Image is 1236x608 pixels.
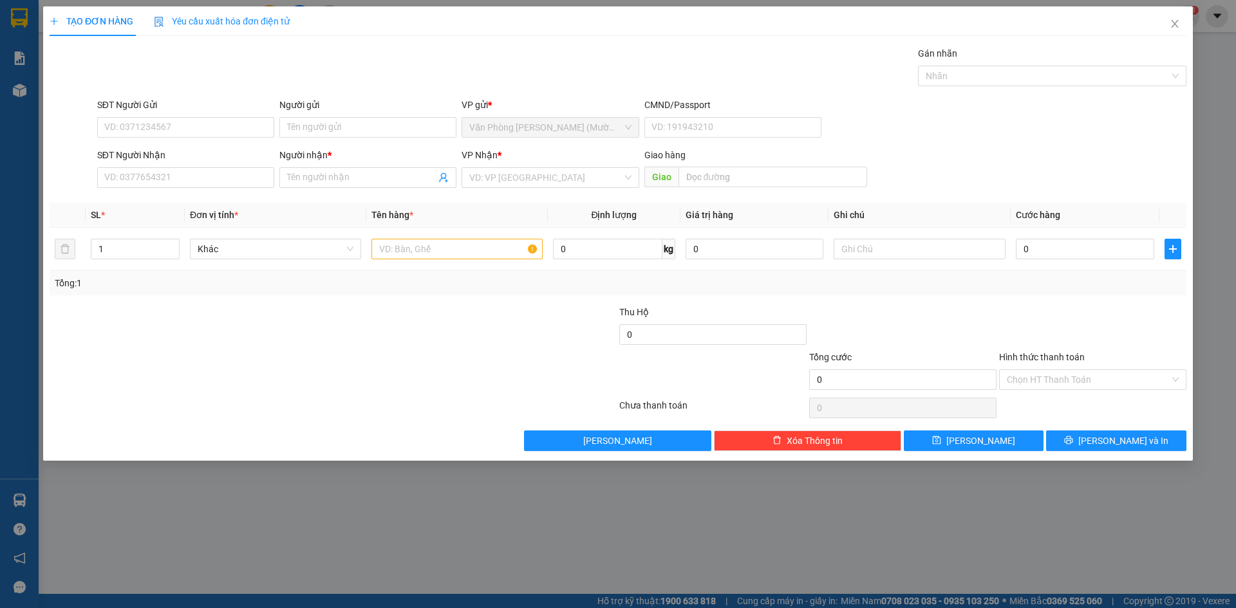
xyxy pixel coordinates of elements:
span: Xóa Thông tin [787,434,843,448]
span: Đơn vị tính [190,210,238,220]
div: Người nhận [279,148,456,162]
span: close [1170,19,1180,29]
span: Yêu cầu xuất hóa đơn điện tử [154,16,290,26]
span: SL [91,210,101,220]
span: Tổng cước [809,352,852,362]
span: Văn Phòng Trần Phú (Mường Thanh) [470,118,632,137]
img: icon [154,17,164,27]
div: CMND/Passport [644,98,821,112]
span: Giao hàng [644,150,686,160]
span: Thu Hộ [619,307,649,317]
button: delete [55,239,75,259]
img: logo.jpg [140,16,171,47]
span: plus [50,17,59,26]
span: [PERSON_NAME] và In [1078,434,1168,448]
button: save[PERSON_NAME] [904,430,1044,451]
span: kg [662,239,675,259]
b: BIÊN NHẬN GỬI HÀNG [83,19,124,102]
span: save [933,436,942,446]
span: Khác [198,239,353,259]
div: SĐT Người Gửi [97,98,274,112]
li: (c) 2017 [108,61,177,77]
span: Giao [644,167,679,187]
div: VP gửi [462,98,639,112]
div: Người gửi [279,98,456,112]
span: Cước hàng [1016,210,1060,220]
span: TẠO ĐƠN HÀNG [50,16,133,26]
span: plus [1165,244,1181,254]
div: Tổng: 1 [55,276,477,290]
button: printer[PERSON_NAME] và In [1047,430,1186,451]
b: [DOMAIN_NAME] [108,49,177,59]
div: SĐT Người Nhận [97,148,274,162]
th: Ghi chú [829,203,1011,228]
button: Close [1157,6,1193,42]
span: Tên hàng [371,210,413,220]
span: [PERSON_NAME] [947,434,1016,448]
span: Định lượng [592,210,637,220]
label: Hình thức thanh toán [999,352,1085,362]
span: user-add [439,172,449,183]
span: printer [1064,436,1073,446]
button: plus [1165,239,1181,259]
input: VD: Bàn, Ghế [371,239,543,259]
input: 0 [686,239,824,259]
span: Giá trị hàng [686,210,733,220]
input: Dọc đường [679,167,867,187]
input: Ghi Chú [834,239,1006,259]
span: delete [772,436,782,446]
button: deleteXóa Thông tin [715,430,902,451]
span: [PERSON_NAME] [584,434,653,448]
b: [PERSON_NAME] [16,83,73,143]
span: VP Nhận [462,150,498,160]
img: logo.jpg [16,16,80,80]
label: Gán nhãn [918,48,957,59]
div: Chưa thanh toán [618,398,808,421]
button: [PERSON_NAME] [525,430,712,451]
